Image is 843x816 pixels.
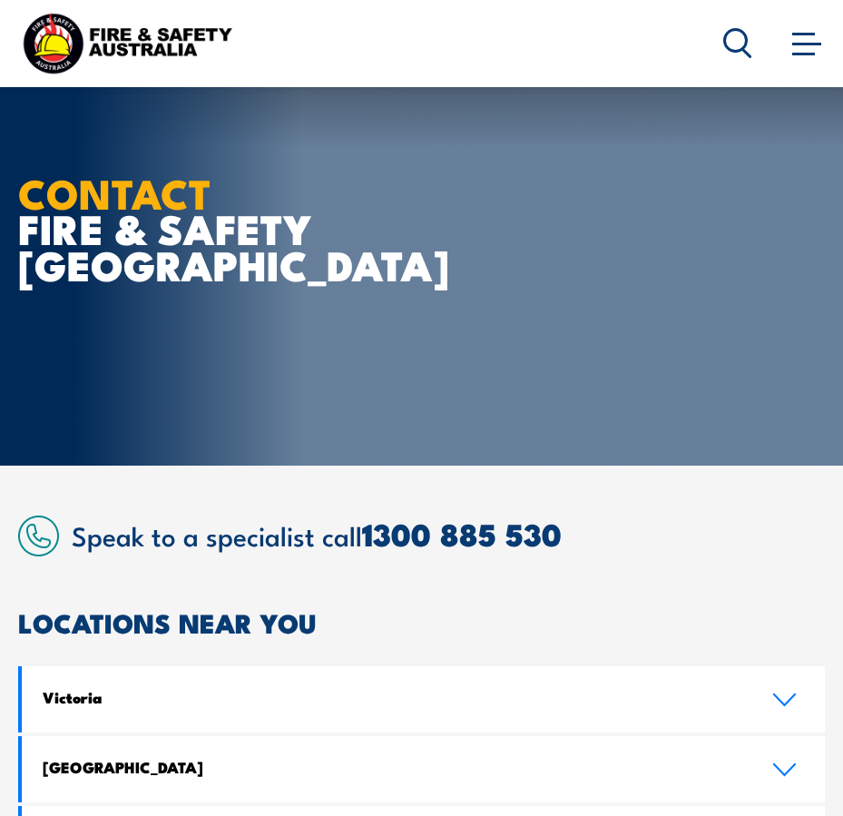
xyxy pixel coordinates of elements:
h4: Victoria [43,687,744,707]
strong: CONTACT [18,161,211,223]
h1: FIRE & SAFETY [GEOGRAPHIC_DATA] [18,174,466,280]
a: [GEOGRAPHIC_DATA] [22,736,825,802]
a: Victoria [22,666,825,732]
h2: LOCATIONS NEAR YOU [18,610,825,634]
h2: Speak to a specialist call [72,517,825,551]
h4: [GEOGRAPHIC_DATA] [43,757,744,777]
a: 1300 885 530 [362,509,562,557]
